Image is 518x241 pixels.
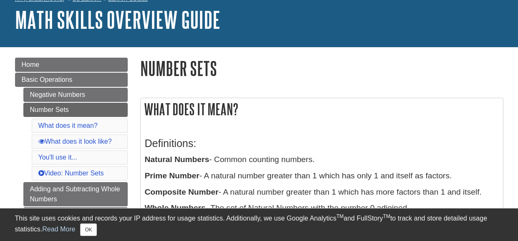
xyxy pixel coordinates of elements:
[336,213,344,219] sup: TM
[141,98,503,120] h2: What does it mean?
[145,203,206,212] b: Whole Numbers
[145,186,499,198] p: - A natural number greater than 1 which has more factors than 1 and itself.
[80,223,96,236] button: Close
[22,76,73,83] span: Basic Operations
[15,7,220,33] a: Math Skills Overview Guide
[145,137,499,150] h3: Definitions:
[23,182,128,206] a: Adding and Subtracting Whole Numbers
[38,170,104,177] a: Video: Number Sets
[23,88,128,102] a: Negative Numbers
[383,213,390,219] sup: TM
[15,73,128,87] a: Basic Operations
[145,154,499,166] p: - Common counting numbers.
[38,154,77,161] a: You'll use it...
[145,202,499,214] p: - The set of Natural Numbers with the number 0 adjoined.
[145,188,219,196] b: Composite Number
[15,213,503,236] div: This site uses cookies and records your IP address for usage statistics. Additionally, we use Goo...
[145,155,210,164] b: Natural Numbers
[145,170,499,182] p: - A natural number greater than 1 which has only 1 and itself as factors.
[140,58,503,79] h1: Number Sets
[145,171,200,180] b: Prime Number
[42,226,75,233] a: Read More
[23,103,128,117] a: Number Sets
[22,61,40,68] span: Home
[38,122,98,129] a: What does it mean?
[15,58,128,72] a: Home
[38,138,112,145] a: What does it look like?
